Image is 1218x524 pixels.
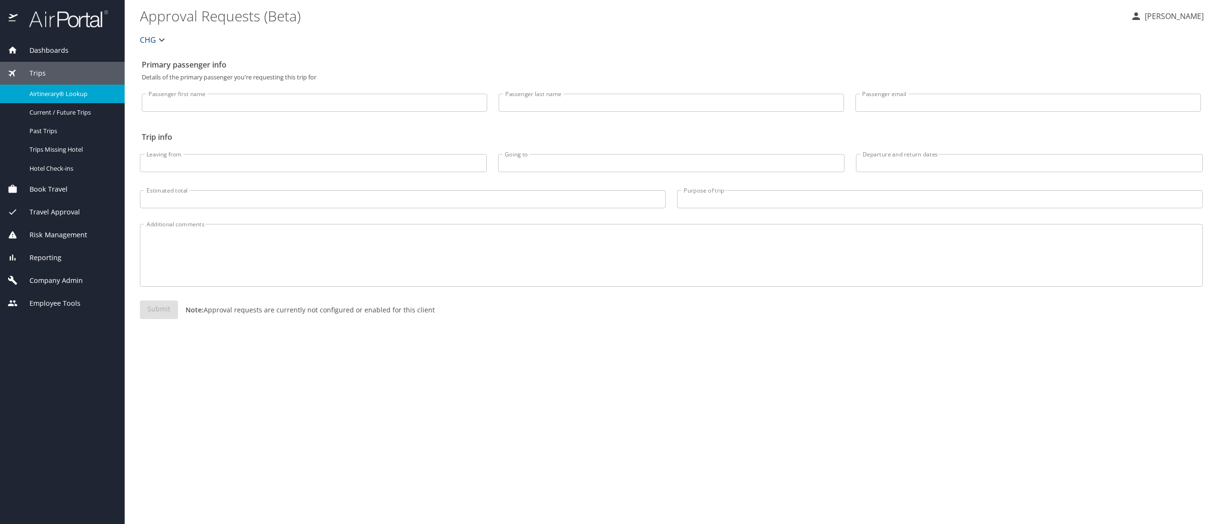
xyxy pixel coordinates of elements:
[18,298,80,309] span: Employee Tools
[142,57,1201,72] h2: Primary passenger info
[29,108,113,117] span: Current / Future Trips
[136,30,171,49] button: CHG
[178,305,435,315] p: Approval requests are currently not configured or enabled for this client
[18,275,83,286] span: Company Admin
[29,89,113,98] span: Airtinerary® Lookup
[29,145,113,154] span: Trips Missing Hotel
[140,1,1123,30] h1: Approval Requests (Beta)
[19,10,108,28] img: airportal-logo.png
[142,129,1201,145] h2: Trip info
[29,126,113,136] span: Past Trips
[1127,8,1208,25] button: [PERSON_NAME]
[18,207,80,217] span: Travel Approval
[18,68,46,78] span: Trips
[18,184,68,194] span: Book Travel
[1142,10,1204,22] p: [PERSON_NAME]
[29,164,113,173] span: Hotel Check-ins
[9,10,19,28] img: icon-airportal.png
[18,45,69,56] span: Dashboards
[140,33,156,47] span: CHG
[186,305,204,314] strong: Note:
[142,74,1201,80] p: Details of the primary passenger you're requesting this trip for
[18,252,61,263] span: Reporting
[18,230,87,240] span: Risk Management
